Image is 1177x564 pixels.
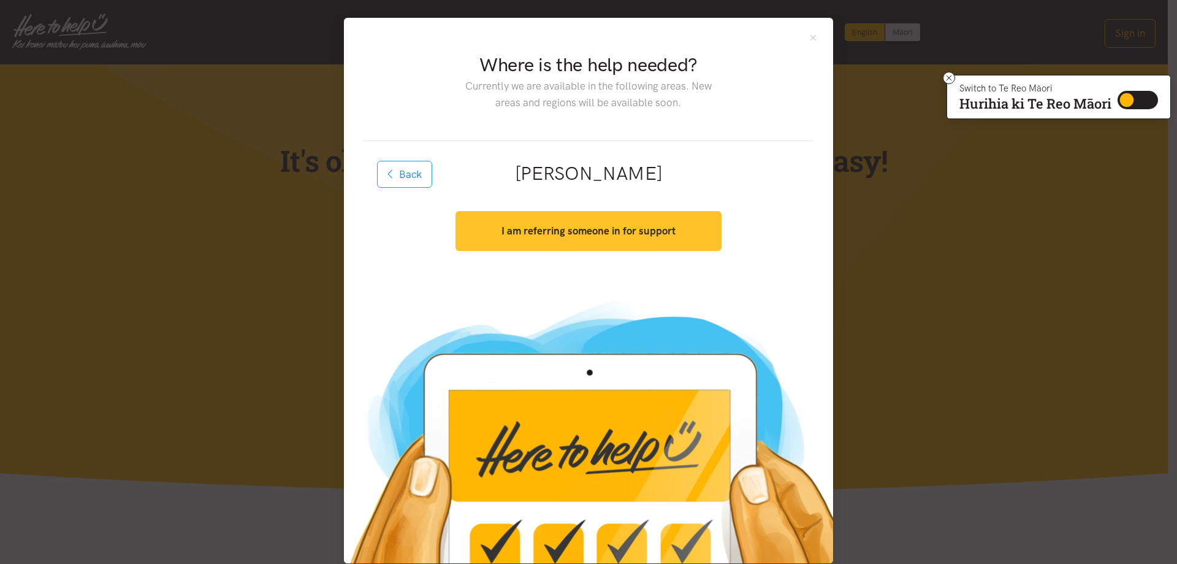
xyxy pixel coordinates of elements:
p: Switch to Te Reo Māori [959,85,1111,92]
h2: [PERSON_NAME] [383,161,794,187]
strong: I am referring someone in for support [501,225,676,237]
button: I am referring someone in for support [455,211,721,251]
button: Back [377,161,432,188]
p: Hurihia ki Te Reo Māori [959,98,1111,109]
p: Currently we are available in the following areas. New areas and regions will be available soon. [455,78,721,111]
button: Close [808,33,818,43]
h2: Where is the help needed? [455,52,721,78]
